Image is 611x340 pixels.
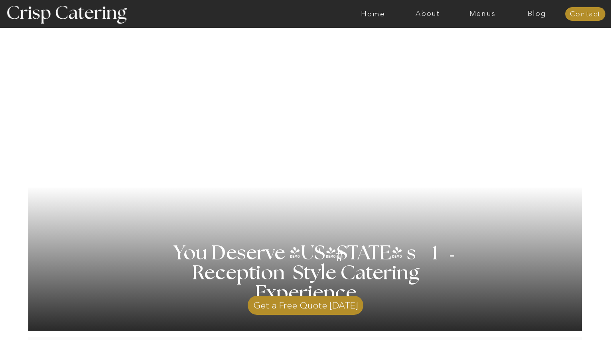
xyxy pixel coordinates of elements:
[318,248,363,271] h3: #
[434,234,457,280] h3: '
[346,10,400,18] a: Home
[304,244,336,264] h3: '
[400,10,455,18] a: About
[455,10,510,18] a: Menus
[510,10,564,18] a: Blog
[248,292,363,315] a: Get a Free Quote [DATE]
[565,10,605,18] a: Contact
[146,243,466,303] h1: You Deserve [US_STATE] s 1 Reception Style Catering Experience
